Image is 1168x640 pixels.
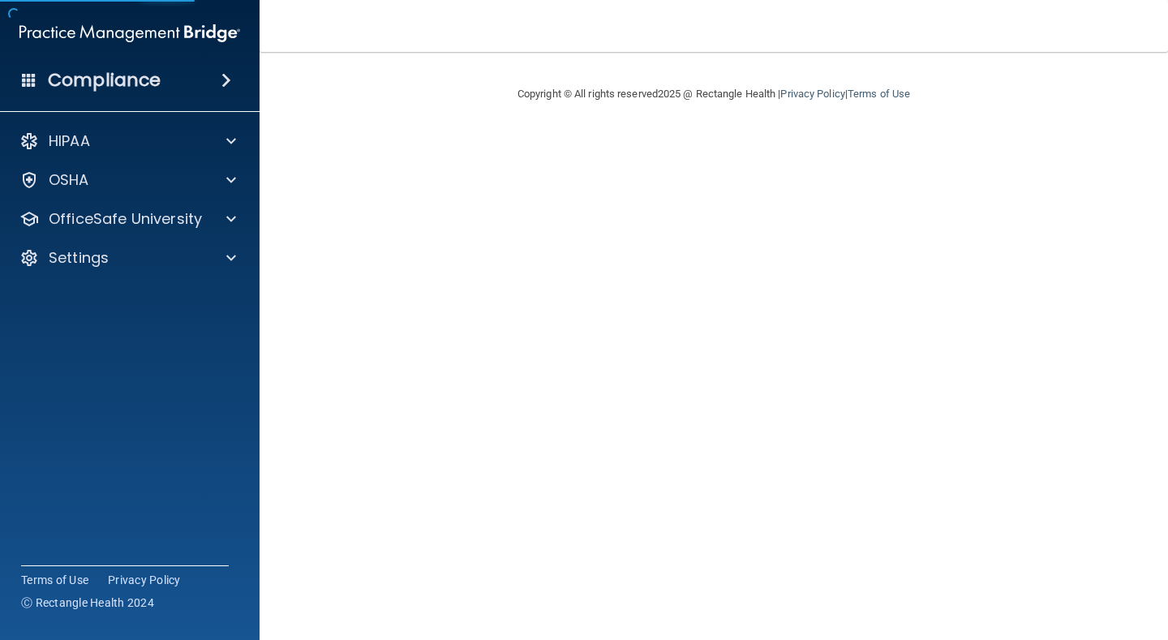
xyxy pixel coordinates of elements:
[780,88,844,100] a: Privacy Policy
[49,131,90,151] p: HIPAA
[848,88,910,100] a: Terms of Use
[19,248,236,268] a: Settings
[19,17,240,49] img: PMB logo
[48,69,161,92] h4: Compliance
[49,170,89,190] p: OSHA
[19,170,236,190] a: OSHA
[19,209,236,229] a: OfficeSafe University
[49,248,109,268] p: Settings
[108,572,181,588] a: Privacy Policy
[418,68,1010,120] div: Copyright © All rights reserved 2025 @ Rectangle Health | |
[21,595,154,611] span: Ⓒ Rectangle Health 2024
[21,572,88,588] a: Terms of Use
[49,209,202,229] p: OfficeSafe University
[19,131,236,151] a: HIPAA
